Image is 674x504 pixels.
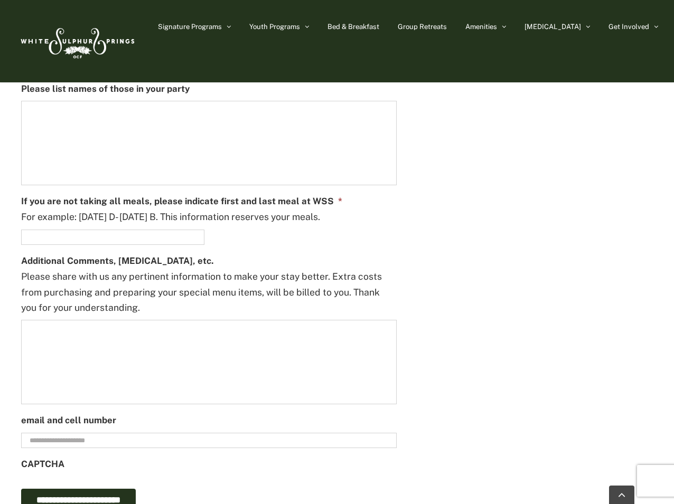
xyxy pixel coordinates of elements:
span: [MEDICAL_DATA] [525,23,581,30]
span: Group Retreats [398,23,447,30]
img: White Sulphur Springs Logo [16,16,137,66]
div: For example: [DATE] D- [DATE] B. This information reserves your meals. [21,209,397,224]
span: Amenities [465,23,497,30]
div: Please share with us any pertinent information to make your stay better. Extra costs from purchas... [21,269,397,315]
label: Please list names of those in your party [21,83,190,95]
label: email and cell number [21,415,116,426]
label: Additional Comments, [MEDICAL_DATA], etc. [21,255,214,267]
label: If you are not taking all meals, please indicate first and last meal at WSS [21,196,342,207]
span: Youth Programs [249,23,300,30]
span: Get Involved [609,23,649,30]
span: Signature Programs [158,23,222,30]
label: CAPTCHA [21,459,64,470]
span: Bed & Breakfast [327,23,379,30]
